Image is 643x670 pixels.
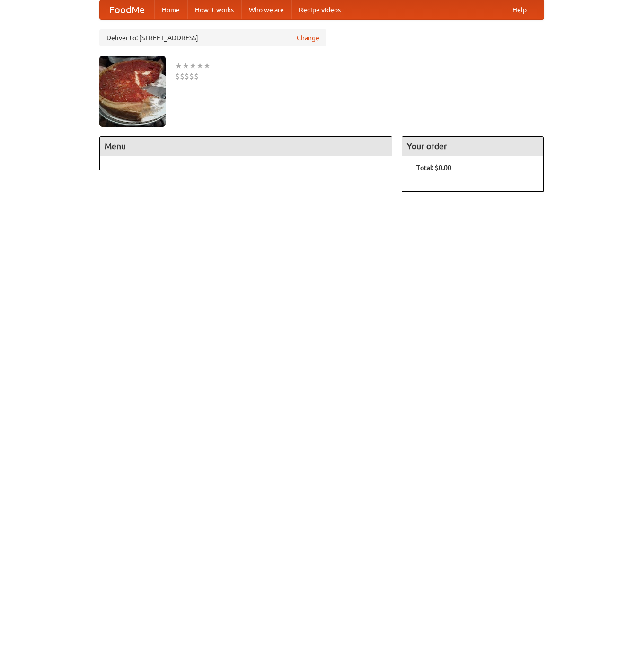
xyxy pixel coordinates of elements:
li: $ [175,71,180,81]
h4: Your order [402,137,543,156]
b: Total: $0.00 [416,164,451,171]
div: Deliver to: [STREET_ADDRESS] [99,29,326,46]
img: angular.jpg [99,56,166,127]
li: ★ [203,61,211,71]
a: FoodMe [100,0,154,19]
li: ★ [196,61,203,71]
li: $ [185,71,189,81]
li: ★ [189,61,196,71]
a: Recipe videos [291,0,348,19]
h4: Menu [100,137,392,156]
a: How it works [187,0,241,19]
li: $ [189,71,194,81]
li: $ [194,71,199,81]
a: Help [505,0,534,19]
a: Who we are [241,0,291,19]
a: Change [297,33,319,43]
li: ★ [175,61,182,71]
li: ★ [182,61,189,71]
a: Home [154,0,187,19]
li: $ [180,71,185,81]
